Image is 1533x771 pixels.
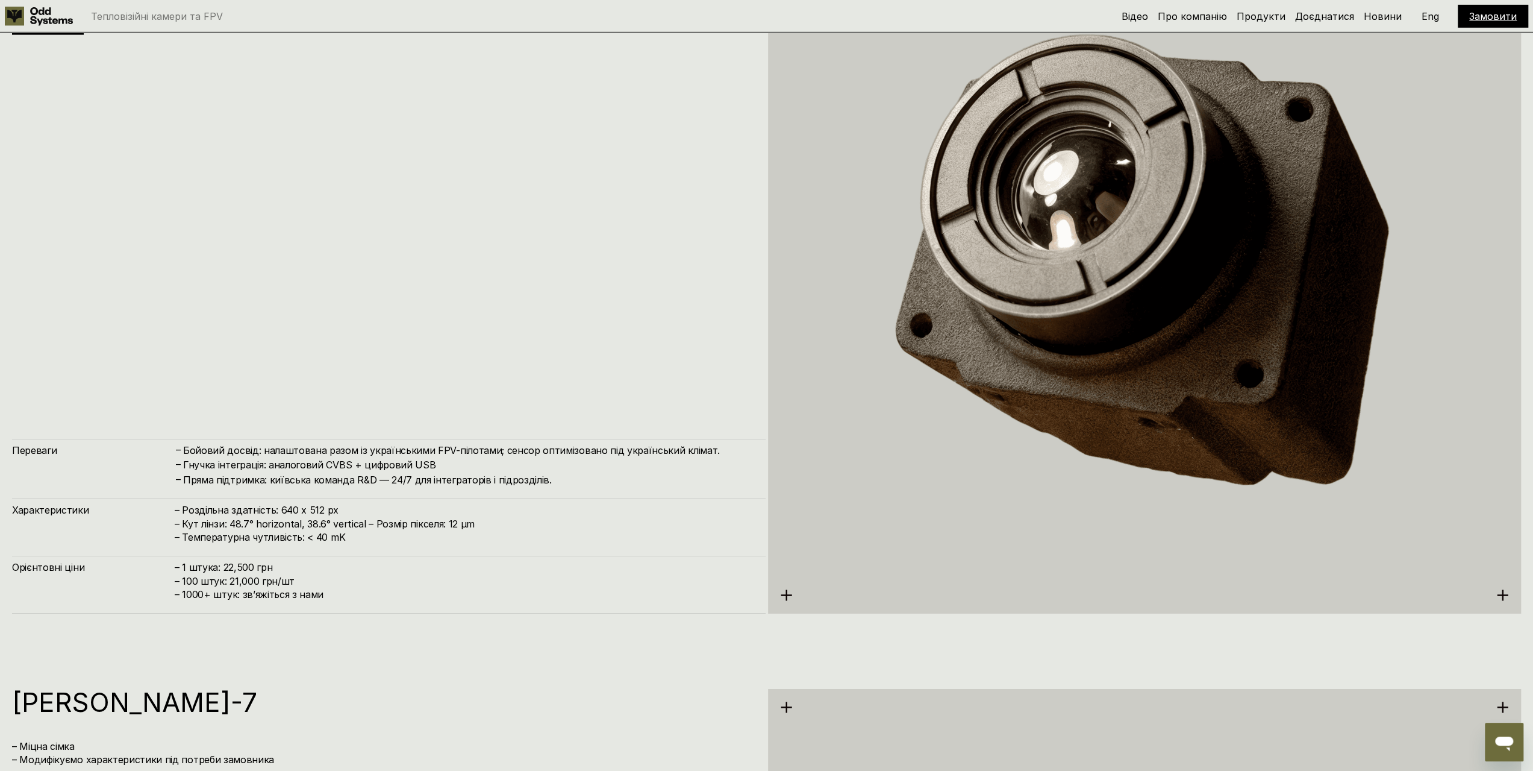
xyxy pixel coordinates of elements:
[176,443,181,456] h4: –
[1422,11,1439,21] p: Eng
[1158,10,1227,22] a: Про компанію
[91,11,223,21] p: Тепловізійні камери та FPV
[1485,723,1523,761] iframe: Кнопка для запуску вікна повідомлень, розмова триває
[176,473,181,486] h4: –
[12,561,175,574] h4: Орієнтовні ціни
[1469,10,1517,22] a: Замовити
[12,503,175,517] h4: Характеристики
[1364,10,1402,22] a: Новини
[175,588,323,600] span: – ⁠1000+ штук: звʼяжіться з нами
[1122,10,1148,22] a: Відео
[12,444,175,457] h4: Переваги
[175,561,754,601] h4: – 1 штука: 22,500 грн – 100 штук: 21,000 грн/шт
[183,444,754,457] h4: Бойовий досвід: налаштована разом із українськими FPV-пілотами; сенсор оптимізовано під українськ...
[175,503,754,544] h4: – Роздільна здатність: 640 x 512 px – Кут лінзи: 48.7° horizontal, 38.6° vertical – Розмір піксел...
[183,473,754,486] h4: Пряма підтримка: київська команда R&D — 24/7 для інтеграторів і підрозділів.
[12,740,754,767] h4: – Міцна сімка – Модифікуємо характеристики під потреби замовника
[1237,10,1285,22] a: Продукти
[12,689,754,716] h1: [PERSON_NAME]-7
[183,458,754,471] h4: Гнучка інтеграція: аналоговий CVBS + цифровий USB
[176,458,181,471] h4: –
[1295,10,1354,22] a: Доєднатися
